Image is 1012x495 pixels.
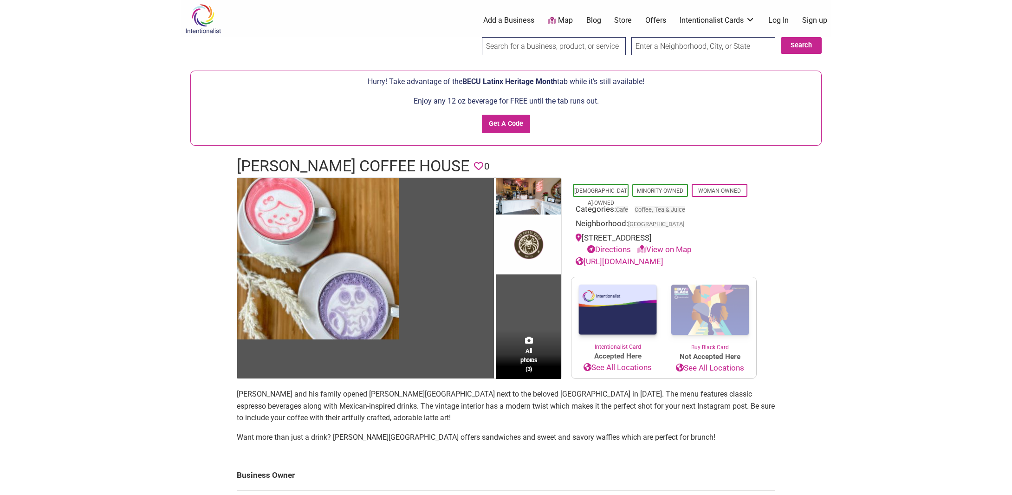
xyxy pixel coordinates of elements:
a: Directions [587,245,631,254]
a: Sign up [802,15,827,26]
img: Intentionalist [181,4,225,34]
p: [PERSON_NAME] and his family opened [PERSON_NAME][GEOGRAPHIC_DATA] next to the beloved [GEOGRAPHI... [237,388,775,424]
img: Intentionalist Card [571,277,664,343]
a: Woman-Owned [698,188,741,194]
p: Hurry! Take advantage of the tab while it's still available! [195,76,817,88]
a: Coffee, Tea & Juice [635,206,685,213]
span: [GEOGRAPHIC_DATA] [628,221,684,228]
h1: [PERSON_NAME] Coffee House [237,155,469,177]
span: All photos (3) [520,346,537,373]
span: Not Accepted Here [664,352,756,362]
a: [DEMOGRAPHIC_DATA]-Owned [574,188,627,206]
p: Want more than just a drink? [PERSON_NAME][GEOGRAPHIC_DATA] offers sandwiches and sweet and savor... [237,431,775,443]
a: Log In [768,15,789,26]
div: [STREET_ADDRESS] [576,232,752,256]
img: Buy Black Card [664,277,756,343]
div: Categories: [576,203,752,218]
input: Search for a business, product, or service [482,37,626,55]
a: Cafe [616,206,628,213]
input: Get A Code [482,115,531,134]
a: Intentionalist Cards [680,15,755,26]
a: [URL][DOMAIN_NAME] [576,257,663,266]
a: Intentionalist Card [571,277,664,351]
a: Offers [645,15,666,26]
a: Add a Business [483,15,534,26]
button: Search [781,37,822,54]
span: Accepted Here [571,351,664,362]
span: 0 [484,159,489,174]
a: See All Locations [664,362,756,374]
a: Blog [586,15,601,26]
p: Enjoy any 12 oz beverage for FREE until the tab runs out. [195,95,817,107]
a: Buy Black Card [664,277,756,352]
a: See All Locations [571,362,664,374]
a: Minority-Owned [637,188,683,194]
input: Enter a Neighborhood, City, or State [631,37,775,55]
a: Map [548,15,573,26]
a: Store [614,15,632,26]
span: BECU Latinx Heritage Month [462,77,557,86]
div: Neighborhood: [576,218,752,232]
td: Business Owner [237,460,775,491]
a: View on Map [637,245,692,254]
